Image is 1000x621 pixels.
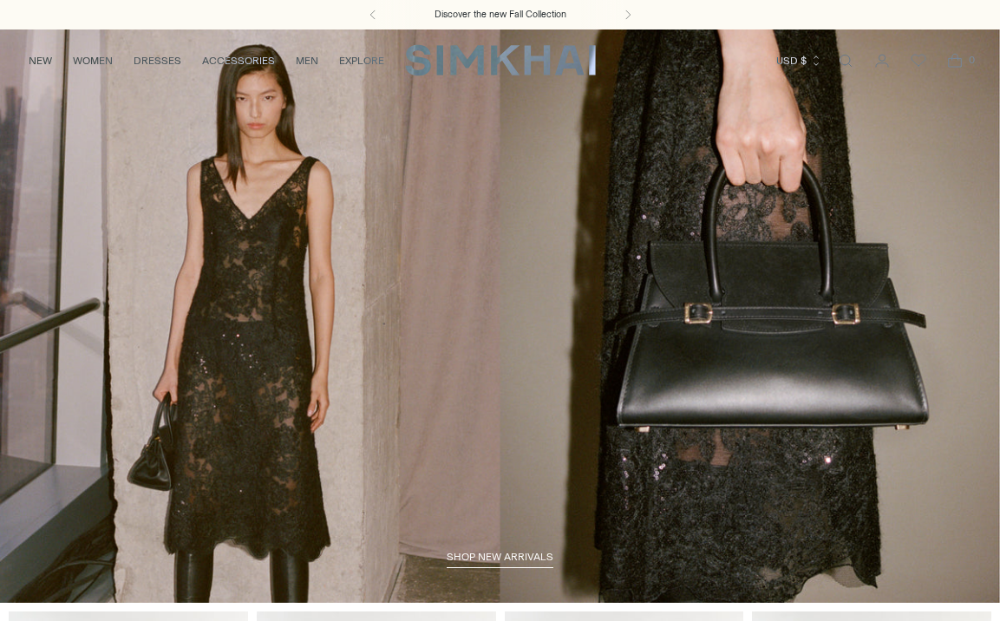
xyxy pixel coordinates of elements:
[29,42,52,80] a: NEW
[73,42,113,80] a: WOMEN
[447,551,553,568] a: shop new arrivals
[447,551,553,563] span: shop new arrivals
[776,42,822,80] button: USD $
[339,42,384,80] a: EXPLORE
[865,43,899,78] a: Go to the account page
[134,42,181,80] a: DRESSES
[405,43,596,77] a: SIMKHAI
[828,43,863,78] a: Open search modal
[964,52,979,68] span: 0
[901,43,936,78] a: Wishlist
[296,42,318,80] a: MEN
[435,8,566,22] a: Discover the new Fall Collection
[938,43,972,78] a: Open cart modal
[202,42,275,80] a: ACCESSORIES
